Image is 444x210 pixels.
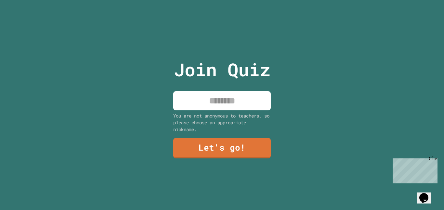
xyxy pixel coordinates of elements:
div: You are not anonymous to teachers, so please choose an appropriate nickname. [173,112,271,133]
iframe: chat widget [390,156,437,183]
iframe: chat widget [417,184,437,204]
div: Chat with us now!Close [3,3,45,41]
p: Join Quiz [174,56,270,83]
a: Let's go! [173,138,271,158]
